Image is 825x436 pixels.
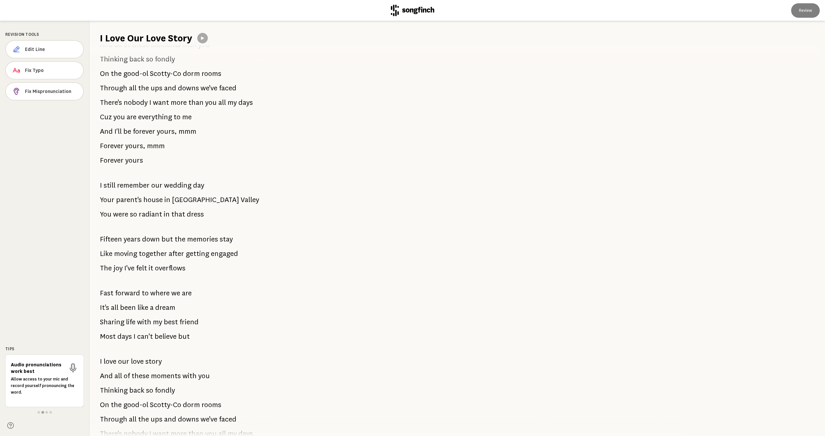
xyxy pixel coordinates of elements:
[137,315,151,329] span: with
[188,96,204,109] span: than
[114,247,137,260] span: moving
[187,208,204,221] span: dress
[143,193,163,206] span: house
[186,247,209,260] span: getting
[127,110,136,124] span: are
[211,247,238,260] span: engaged
[111,398,122,411] span: the
[146,384,153,397] span: so
[151,413,162,426] span: ups
[791,3,820,18] button: Review
[124,96,148,109] span: nobody
[5,40,84,58] button: Edit Line
[198,38,210,51] span: you
[100,398,109,411] span: On
[125,154,143,167] span: yours
[100,287,113,300] span: Fast
[171,287,180,300] span: we
[171,96,187,109] span: more
[164,179,191,192] span: wedding
[5,82,84,101] button: Fix Mispronunciation
[129,384,144,397] span: back
[11,376,78,396] p: Allow access to your mic and record yourself pronouncing the word.
[169,247,184,260] span: after
[113,110,125,124] span: you
[100,67,109,80] span: On
[171,208,185,221] span: that
[5,32,84,37] div: Revision Tools
[100,96,122,109] span: There's
[100,384,128,397] span: Thinking
[136,262,147,275] span: felt
[175,233,185,246] span: the
[100,110,112,124] span: Cuz
[114,38,122,51] span: all
[202,67,221,80] span: rooms
[157,125,177,138] span: yours,
[116,193,142,206] span: parent's
[138,81,149,95] span: the
[218,96,226,109] span: all
[201,81,217,95] span: we've
[155,301,175,314] span: dream
[164,81,176,95] span: and
[111,67,122,80] span: the
[161,233,173,246] span: but
[133,125,155,138] span: forever
[100,233,122,246] span: Fifteen
[139,208,162,221] span: radiant
[150,67,181,80] span: Scotty-Co
[100,154,124,167] span: Forever
[151,369,181,382] span: moments
[100,247,112,260] span: Like
[153,315,162,329] span: my
[155,330,177,343] span: believe
[155,53,175,66] span: fondly
[241,193,259,206] span: Valley
[126,315,135,329] span: life
[100,301,109,314] span: It's
[100,139,124,152] span: Forever
[164,315,178,329] span: best
[113,262,123,275] span: joy
[5,61,84,80] button: Fix Typo
[183,67,200,80] span: dorm
[219,81,236,95] span: faced
[142,233,160,246] span: down
[137,330,153,343] span: can't
[123,67,148,80] span: good-ol
[219,413,236,426] span: faced
[205,96,217,109] span: you
[182,287,192,300] span: are
[104,179,115,192] span: still
[182,369,197,382] span: with
[100,32,192,45] h1: I Love Our Love Story
[5,346,84,352] div: Tips
[131,355,144,368] span: love
[113,208,128,221] span: were
[150,398,181,411] span: Scotty-Co
[132,38,149,51] span: these
[100,193,114,206] span: Your
[124,369,130,382] span: of
[100,315,124,329] span: Sharing
[193,179,204,192] span: day
[124,233,140,246] span: years
[178,81,199,95] span: downs
[25,67,78,74] span: Fix Typo
[228,96,237,109] span: my
[100,179,102,192] span: I
[123,125,131,138] span: be
[146,53,153,66] span: so
[11,361,65,375] h6: Audio pronunciations work best
[150,301,154,314] span: a
[100,330,116,343] span: Most
[129,81,136,95] span: all
[100,369,113,382] span: And
[132,369,149,382] span: these
[124,262,134,275] span: I've
[124,38,130,51] span: of
[129,413,136,426] span: all
[114,125,122,138] span: I'll
[138,110,172,124] span: everything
